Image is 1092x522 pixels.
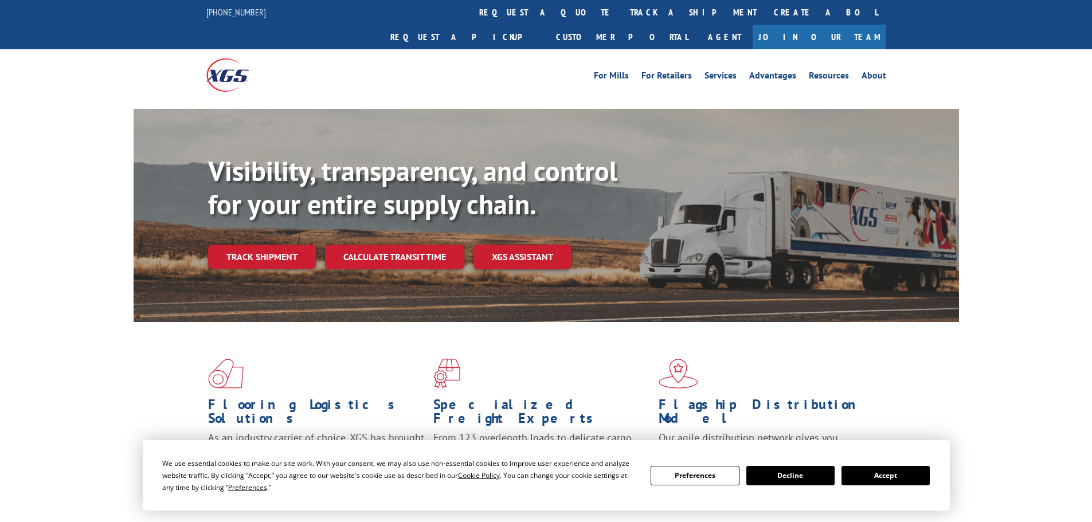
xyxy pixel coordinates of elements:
[594,71,629,84] a: For Mills
[433,431,650,482] p: From 123 overlength loads to delicate cargo, our experienced staff knows the best way to move you...
[382,25,547,49] a: Request a pickup
[208,153,617,222] b: Visibility, transparency, and control for your entire supply chain.
[641,71,692,84] a: For Retailers
[696,25,753,49] a: Agent
[841,466,930,485] button: Accept
[659,431,870,458] span: Our agile distribution network gives you nationwide inventory management on demand.
[547,25,696,49] a: Customer Portal
[433,359,460,388] img: xgs-icon-focused-on-flooring-red
[143,440,950,511] div: Cookie Consent Prompt
[659,398,875,431] h1: Flagship Distribution Model
[458,470,500,480] span: Cookie Policy
[659,359,698,388] img: xgs-icon-flagship-distribution-model-red
[433,398,650,431] h1: Specialized Freight Experts
[862,71,886,84] a: About
[704,71,737,84] a: Services
[208,245,316,269] a: Track shipment
[746,466,835,485] button: Decline
[749,71,796,84] a: Advantages
[208,431,424,472] span: As an industry carrier of choice, XGS has brought innovation and dedication to flooring logistics...
[753,25,886,49] a: Join Our Team
[651,466,739,485] button: Preferences
[809,71,849,84] a: Resources
[208,398,425,431] h1: Flooring Logistics Solutions
[228,482,267,492] span: Preferences
[162,457,637,493] div: We use essential cookies to make our site work. With your consent, we may also use non-essential ...
[473,245,572,269] a: XGS ASSISTANT
[206,6,266,18] a: [PHONE_NUMBER]
[325,245,464,269] a: Calculate transit time
[208,359,244,388] img: xgs-icon-total-supply-chain-intelligence-red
